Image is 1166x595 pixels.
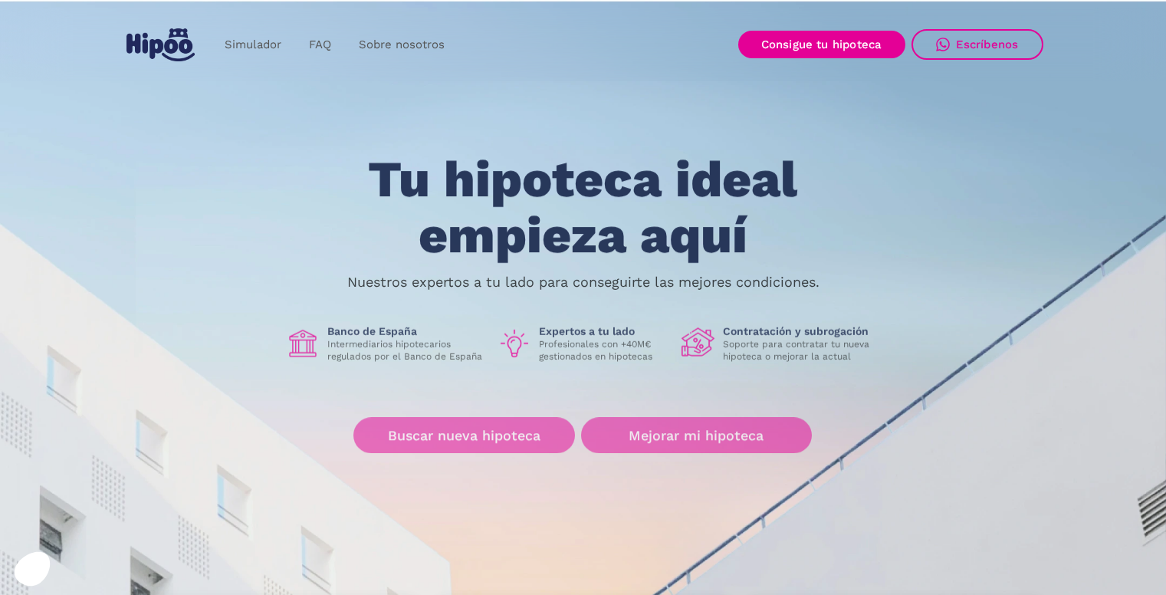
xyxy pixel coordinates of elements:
p: Profesionales con +40M€ gestionados en hipotecas [539,338,669,363]
a: Buscar nueva hipoteca [353,418,575,454]
h1: Contratación y subrogación [723,324,881,338]
a: Mejorar mi hipoteca [581,418,812,454]
a: Sobre nosotros [345,30,458,60]
h1: Tu hipoteca ideal empieza aquí [292,152,873,263]
a: Consigue tu hipoteca [738,31,905,58]
h1: Expertos a tu lado [539,324,669,338]
p: Intermediarios hipotecarios regulados por el Banco de España [327,338,485,363]
p: Soporte para contratar tu nueva hipoteca o mejorar la actual [723,338,881,363]
a: Escríbenos [911,29,1043,60]
a: FAQ [295,30,345,60]
div: Escríbenos [956,38,1019,51]
h1: Banco de España [327,324,485,338]
a: home [123,22,199,67]
p: Nuestros expertos a tu lado para conseguirte las mejores condiciones. [347,276,819,288]
a: Simulador [211,30,295,60]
